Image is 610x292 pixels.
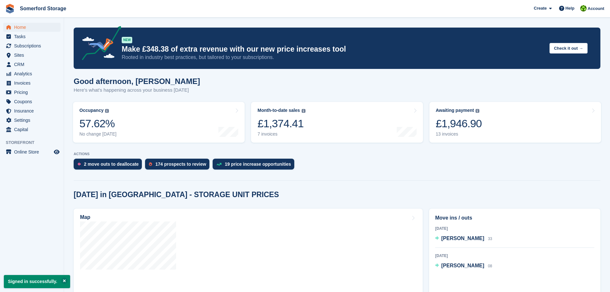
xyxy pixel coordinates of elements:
[74,152,600,156] p: ACTIONS
[435,214,594,222] h2: Move ins / outs
[14,60,53,69] span: CRM
[74,87,200,94] p: Here's what's happening across your business [DATE]
[14,23,53,32] span: Home
[14,41,53,50] span: Subscriptions
[3,60,61,69] a: menu
[74,77,200,86] h1: Good afternoon, [PERSON_NAME]
[257,117,305,130] div: £1,374.41
[14,97,53,106] span: Coupons
[122,45,544,54] p: Make £348.38 of extra revenue with our new price increases tool
[84,162,139,167] div: 2 move outs to deallocate
[436,131,482,137] div: 13 invoices
[435,226,594,231] div: [DATE]
[3,51,61,60] a: menu
[80,214,90,220] h2: Map
[441,263,484,268] span: [PERSON_NAME]
[435,235,492,243] a: [PERSON_NAME] 33
[436,117,482,130] div: £1,946.90
[14,51,53,60] span: Sites
[3,116,61,125] a: menu
[3,106,61,115] a: menu
[435,262,492,270] a: [PERSON_NAME] 08
[216,163,222,166] img: price_increase_opportunities-93ffe204e8149a01c8c9dc8f82e8f89637d9d84a8eef4429ea346261dce0b2c0.svg
[155,162,206,167] div: 174 prospects to review
[17,3,69,14] a: Somerford Storage
[14,116,53,125] span: Settings
[79,108,103,113] div: Occupancy
[6,139,64,146] span: Storefront
[488,264,492,268] span: 08
[145,159,213,173] a: 174 prospects to review
[73,102,245,143] a: Occupancy 57.62% No change [DATE]
[213,159,297,173] a: 19 price increase opportunities
[74,190,279,199] h2: [DATE] in [GEOGRAPHIC_DATA] - STORAGE UNIT PRICES
[580,5,587,12] img: Michael Llewellen Palmer
[534,5,547,12] span: Create
[436,108,474,113] div: Awaiting payment
[79,131,117,137] div: No change [DATE]
[14,106,53,115] span: Insurance
[549,43,588,54] button: Check it out →
[14,32,53,41] span: Tasks
[3,125,61,134] a: menu
[251,102,423,143] a: Month-to-date sales £1,374.41 7 invoices
[14,147,53,156] span: Online Store
[105,109,109,113] img: icon-info-grey-7440780725fd019a000dd9b08b2336e03edf1995a4989e88bcd33f0948082b44.svg
[14,125,53,134] span: Capital
[476,109,479,113] img: icon-info-grey-7440780725fd019a000dd9b08b2336e03edf1995a4989e88bcd33f0948082b44.svg
[441,236,484,241] span: [PERSON_NAME]
[14,69,53,78] span: Analytics
[565,5,574,12] span: Help
[14,79,53,88] span: Invoices
[122,37,132,43] div: NEW
[77,162,81,166] img: move_outs_to_deallocate_icon-f764333ba52eb49d3ac5e1228854f67142a1ed5810a6f6cc68b1a99e826820c5.svg
[257,108,300,113] div: Month-to-date sales
[53,148,61,156] a: Preview store
[149,162,152,166] img: prospect-51fa495bee0391a8d652442698ab0144808aea92771e9ea1ae160a38d050c398.svg
[225,162,291,167] div: 19 price increase opportunities
[488,237,492,241] span: 33
[74,159,145,173] a: 2 move outs to deallocate
[77,26,121,63] img: price-adjustments-announcement-icon-8257ccfd72463d97f412b2fc003d46551f7dbcb40ab6d574587a9cd5c0d94...
[3,69,61,78] a: menu
[3,23,61,32] a: menu
[257,131,305,137] div: 7 invoices
[5,4,15,13] img: stora-icon-8386f47178a22dfd0bd8f6a31ec36ba5ce8667c1dd55bd0f319d3a0aa187defe.svg
[588,5,604,12] span: Account
[3,79,61,88] a: menu
[3,88,61,97] a: menu
[429,102,601,143] a: Awaiting payment £1,946.90 13 invoices
[14,88,53,97] span: Pricing
[4,275,70,288] p: Signed in successfully.
[3,32,61,41] a: menu
[3,41,61,50] a: menu
[3,147,61,156] a: menu
[435,253,594,259] div: [DATE]
[3,97,61,106] a: menu
[79,117,117,130] div: 57.62%
[122,54,544,61] p: Rooted in industry best practices, but tailored to your subscriptions.
[302,109,305,113] img: icon-info-grey-7440780725fd019a000dd9b08b2336e03edf1995a4989e88bcd33f0948082b44.svg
